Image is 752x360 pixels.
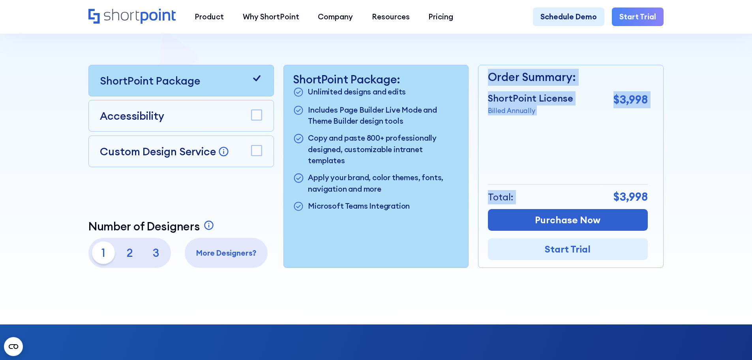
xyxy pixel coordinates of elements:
[488,238,648,260] a: Start Trial
[533,8,604,26] a: Schedule Demo
[318,11,353,23] div: Company
[419,8,463,26] a: Pricing
[189,247,264,259] p: More Designers?
[195,11,224,23] div: Product
[488,106,573,115] p: Billed Annually
[308,8,362,26] a: Company
[612,8,664,26] a: Start Trial
[613,188,648,205] p: $3,998
[488,209,648,231] a: Purchase Now
[92,241,114,264] p: 1
[243,11,299,23] div: Why ShortPoint
[88,9,176,25] a: Home
[713,322,752,360] iframe: Chat Widget
[428,11,453,23] div: Pricing
[293,73,459,86] p: ShortPoint Package:
[488,69,648,86] p: Order Summary:
[118,241,141,264] p: 2
[372,11,410,23] div: Resources
[100,145,216,158] p: Custom Design Service
[488,190,514,204] p: Total:
[100,108,164,124] p: Accessibility
[308,86,406,99] p: Unlimited designs and edits
[308,132,459,166] p: Copy and paste 800+ professionally designed, customizable intranet templates
[233,8,309,26] a: Why ShortPoint
[362,8,419,26] a: Resources
[185,8,233,26] a: Product
[145,241,167,264] p: 3
[100,73,200,89] p: ShortPoint Package
[308,104,459,127] p: Includes Page Builder Live Mode and Theme Builder design tools
[88,220,200,233] p: Number of Designers
[613,91,648,108] p: $3,998
[488,91,573,106] p: ShortPoint License
[4,337,23,356] button: Open CMP widget
[88,220,217,233] a: Number of Designers
[308,172,459,194] p: Apply your brand, color themes, fonts, navigation and more
[308,200,410,213] p: Microsoft Teams Integration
